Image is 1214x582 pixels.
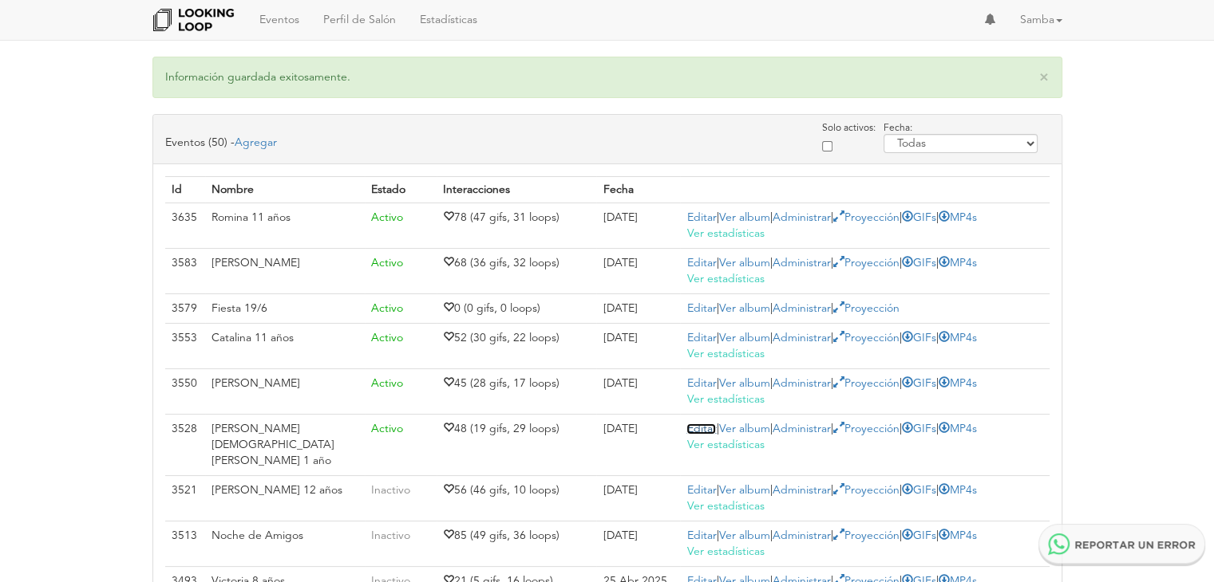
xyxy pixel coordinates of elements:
[165,415,205,476] td: 3528
[437,294,596,324] td: 0 (0 gifs, 0 loops)
[884,123,1038,134] span: Fecha:
[680,476,1049,521] td: | | | | |
[832,258,899,269] a: Proyección
[901,212,935,223] a: GIFs
[718,530,769,541] a: Ver album
[205,249,366,294] td: [PERSON_NAME]
[686,212,716,223] a: Editar
[772,212,830,223] a: Administrar
[832,378,899,389] a: Proyección
[596,521,680,567] td: [DATE]
[901,485,935,496] a: GIFs
[371,485,410,496] span: Inactivo
[686,485,716,496] a: Editar
[772,485,830,496] a: Administrar
[365,177,437,203] th: Estado
[718,258,769,269] a: Ver album
[772,378,830,389] a: Administrar
[165,324,205,369] td: 3553
[596,203,680,249] td: [DATE]
[680,203,1049,249] td: | | | | |
[437,177,596,203] th: Interacciones
[938,332,976,344] a: MP4s
[832,332,899,344] a: Proyección
[686,423,716,435] a: Editar
[165,294,205,324] td: 3579
[165,177,205,203] th: Id
[437,203,596,249] td: 78 (47 gifs, 31 loops)
[772,303,830,314] a: Administrar
[165,123,277,155] div: Eventos (50) -
[437,249,596,294] td: 68 (36 gifs, 32 loops)
[680,249,1049,294] td: | | | | |
[371,212,403,223] span: Activo
[832,485,899,496] a: Proyección
[371,423,403,435] span: Activo
[165,369,205,415] td: 3550
[686,332,716,344] a: Editar
[686,273,764,285] a: Ver estadísticas
[938,423,976,435] a: MP4s
[205,369,366,415] td: [PERSON_NAME]
[205,476,366,521] td: [PERSON_NAME] 12 años
[938,485,976,496] a: MP4s
[938,212,976,223] a: MP4s
[938,530,976,541] a: MP4s
[596,324,680,369] td: [DATE]
[371,378,403,389] span: Activo
[596,249,680,294] td: [DATE]
[686,378,716,389] a: Editar
[686,348,764,360] a: Ver estadísticas
[371,332,403,344] span: Activo
[1038,69,1050,86] a: close
[686,394,764,405] a: Ver estadísticas
[165,203,205,249] td: 3635
[680,294,1049,324] td: | | |
[165,476,205,521] td: 3521
[686,303,716,314] a: Editar
[596,415,680,476] td: [DATE]
[901,378,935,389] a: GIFs
[718,212,769,223] a: Ver album
[205,177,366,203] th: Nombre
[680,521,1049,567] td: | | | | |
[371,530,410,541] span: Inactivo
[686,501,764,512] a: Ver estadísticas
[718,303,769,314] a: Ver album
[437,369,596,415] td: 45 (28 gifs, 17 loops)
[205,415,366,476] td: [PERSON_NAME][DEMOGRAPHIC_DATA][PERSON_NAME] 1 año
[772,332,830,344] a: Administrar
[938,258,976,269] a: MP4s
[437,324,596,369] td: 52 (30 gifs, 22 loops)
[772,258,830,269] a: Administrar
[205,203,366,249] td: Romina 11 años
[686,439,764,450] a: Ver estadísticas
[680,324,1049,369] td: | | | | |
[596,294,680,324] td: [DATE]
[772,423,830,435] a: Administrar
[686,258,716,269] a: Editar
[718,332,769,344] a: Ver album
[165,521,205,567] td: 3513
[686,228,764,239] a: Ver estadísticas
[437,415,596,476] td: 48 (19 gifs, 29 loops)
[680,415,1049,476] td: | | | | |
[1038,524,1206,566] img: Reportar un error
[832,212,899,223] a: Proyección
[371,258,403,269] span: Activo
[832,530,899,541] a: Proyección
[680,369,1049,415] td: | | | | |
[718,378,769,389] a: Ver album
[901,530,935,541] a: GIFs
[686,546,764,557] a: Ver estadísticas
[718,485,769,496] a: Ver album
[165,249,205,294] td: 3583
[596,369,680,415] td: [DATE]
[901,258,935,269] a: GIFs
[822,123,876,134] label: Solo activos:
[437,521,596,567] td: 85 (49 gifs, 36 loops)
[437,476,596,521] td: 56 (46 gifs, 10 loops)
[205,324,366,369] td: Catalina 11 años
[152,57,1062,98] p: Información guardada exitosamente.
[235,137,277,148] a: Agregar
